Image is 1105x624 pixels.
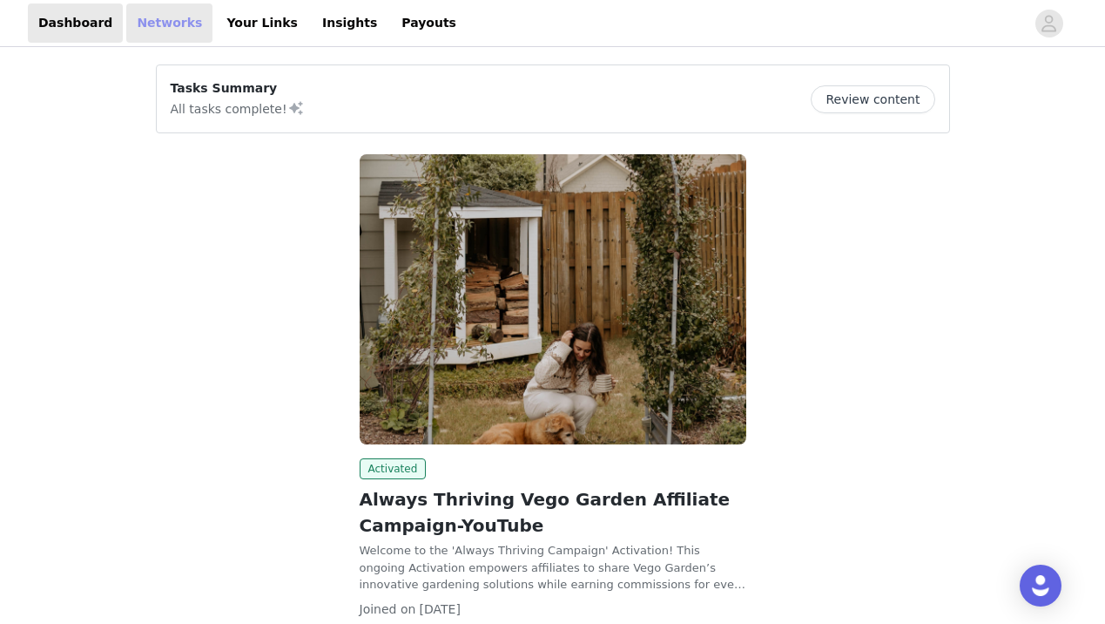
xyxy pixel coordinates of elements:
[360,486,746,539] h2: Always Thriving Vego Garden Affiliate Campaign-YouTube
[1020,565,1061,607] div: Open Intercom Messenger
[360,542,746,593] p: Welcome to the 'Always Thriving Campaign' Activation! This ongoing Activation empowers affiliates...
[312,3,387,43] a: Insights
[360,458,427,479] span: Activated
[420,602,461,616] span: [DATE]
[391,3,467,43] a: Payouts
[126,3,212,43] a: Networks
[360,154,746,444] img: Vego Garden
[1041,10,1057,37] div: avatar
[216,3,308,43] a: Your Links
[28,3,123,43] a: Dashboard
[360,602,416,616] span: Joined on
[171,98,305,119] p: All tasks complete!
[811,85,934,113] button: Review content
[171,79,305,98] p: Tasks Summary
